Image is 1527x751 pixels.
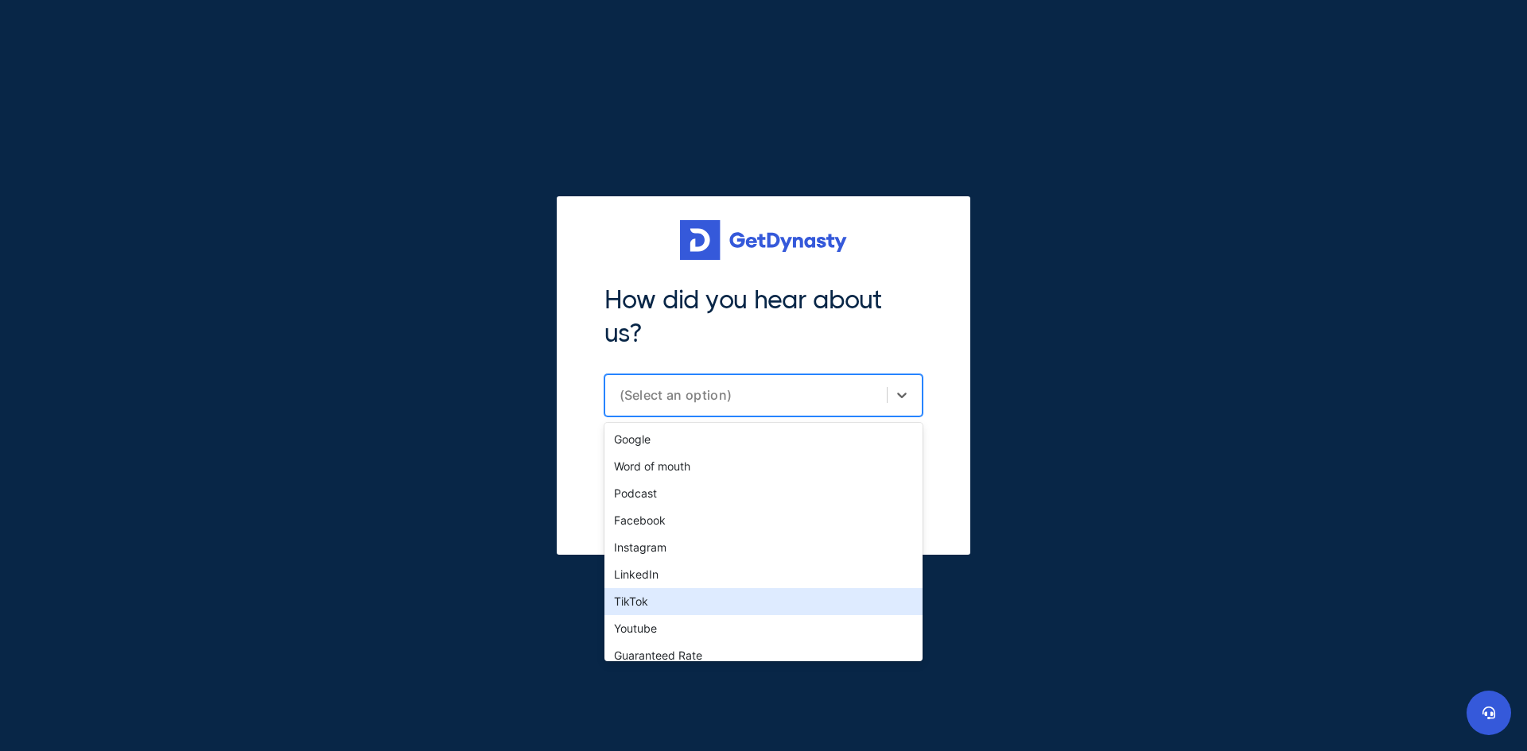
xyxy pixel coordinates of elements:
div: Podcast [604,480,923,507]
div: Word of mouth [604,453,923,480]
div: Instagram [604,534,923,561]
div: (Select an option) [620,387,879,403]
div: Youtube [604,615,923,642]
div: Google [604,426,923,453]
div: How did you hear about us? [604,284,923,350]
img: Get started for free with Dynasty Trust Company [680,220,847,260]
div: Facebook [604,507,923,534]
div: LinkedIn [604,561,923,588]
div: Guaranteed Rate [604,642,923,669]
div: TikTok [604,588,923,615]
